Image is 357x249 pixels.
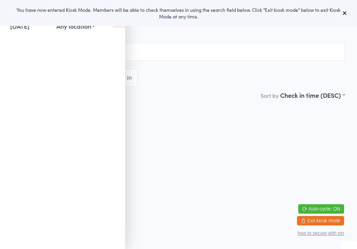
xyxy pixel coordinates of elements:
div: You have now entered Kiosk Mode. Members will be able to check themselves in using the search fie... [13,6,344,20]
a: [DATE] [10,22,29,30]
input: Search [12,43,345,61]
div: Check in time (DESC) [280,91,345,99]
h2: Check-in [12,20,345,33]
label: Sort by [261,92,279,99]
button: how to secure with pin [297,231,344,236]
button: Exit kiosk mode [297,216,344,225]
button: Auto-cycle: ON [298,204,344,214]
div: Any location [56,22,95,30]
